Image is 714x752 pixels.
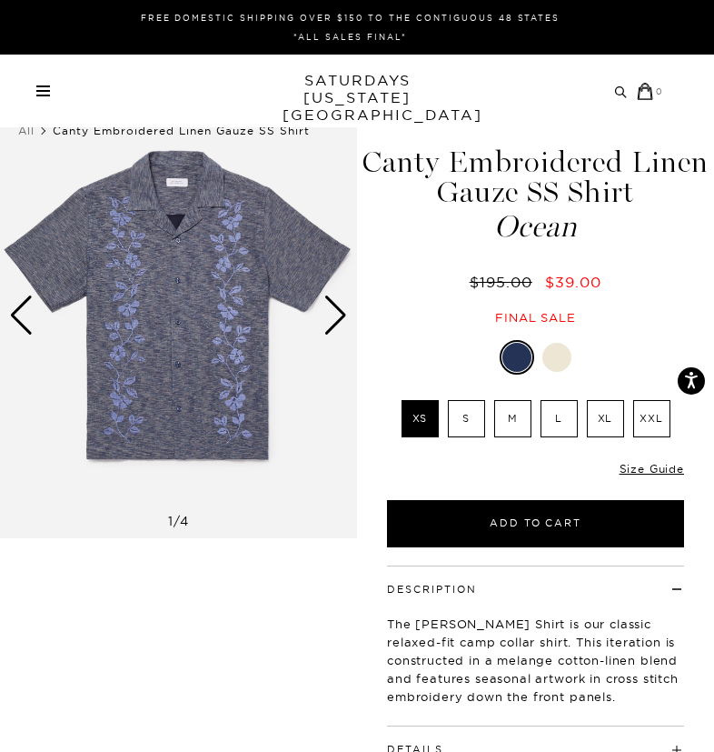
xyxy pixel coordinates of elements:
[494,400,531,437] label: M
[180,513,189,529] span: 4
[656,86,664,96] small: 0
[545,273,601,291] span: $39.00
[387,500,684,547] button: Add to Cart
[470,273,540,291] del: $195.00
[387,615,684,706] p: The [PERSON_NAME] Shirt is our classic relaxed-fit camp collar shirt. This iteration is construct...
[587,400,624,437] label: XL
[283,72,432,124] a: SATURDAYS[US_STATE][GEOGRAPHIC_DATA]
[44,11,657,25] p: FREE DOMESTIC SHIPPING OVER $150 TO THE CONTIGUOUS 48 STATES
[357,310,714,326] div: Final sale
[357,212,714,242] span: Ocean
[633,400,670,437] label: XXL
[448,400,485,437] label: S
[637,83,664,100] a: 0
[18,124,35,137] a: All
[357,147,714,242] h1: Canty Embroidered Linen Gauze SS Shirt
[540,400,578,437] label: L
[402,400,439,437] label: XS
[168,513,174,529] span: 1
[44,30,657,44] p: *ALL SALES FINAL*
[53,124,310,137] span: Canty Embroidered Linen Gauze SS Shirt
[387,585,477,595] button: Description
[323,296,348,336] div: Next slide
[9,296,34,336] div: Previous slide
[620,462,684,476] a: Size Guide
